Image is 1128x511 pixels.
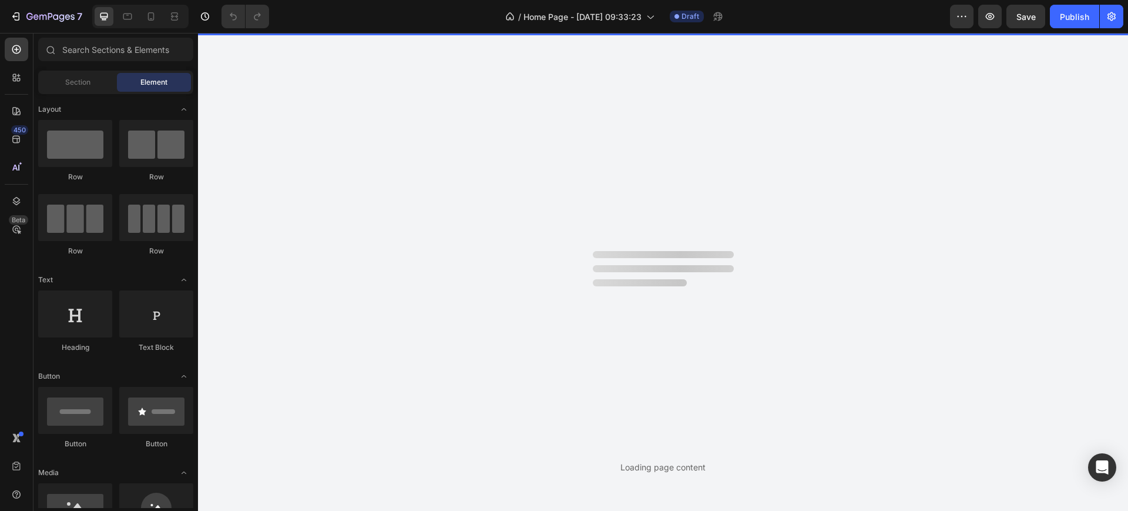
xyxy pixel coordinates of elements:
span: Toggle open [174,100,193,119]
div: Text Block [119,342,193,353]
div: Beta [9,215,28,225]
span: Toggle open [174,463,193,482]
span: Layout [38,104,61,115]
div: Heading [38,342,112,353]
div: Row [38,172,112,182]
div: Loading page content [620,461,706,473]
span: Home Page - [DATE] 09:33:23 [523,11,642,23]
span: Toggle open [174,367,193,386]
div: Row [119,246,193,256]
button: 7 [5,5,88,28]
div: Undo/Redo [221,5,269,28]
span: Save [1016,12,1036,22]
div: Open Intercom Messenger [1088,453,1116,482]
div: Row [119,172,193,182]
div: Row [38,246,112,256]
span: Toggle open [174,270,193,289]
span: Section [65,77,90,88]
div: Publish [1060,11,1089,23]
span: Draft [681,11,699,22]
span: Element [140,77,167,88]
button: Save [1006,5,1045,28]
span: Text [38,275,53,285]
p: 7 [77,9,82,24]
div: Button [38,439,112,449]
span: Media [38,467,59,478]
div: Button [119,439,193,449]
span: Button [38,371,60,382]
input: Search Sections & Elements [38,38,193,61]
div: 450 [11,125,28,135]
span: / [518,11,521,23]
button: Publish [1050,5,1099,28]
